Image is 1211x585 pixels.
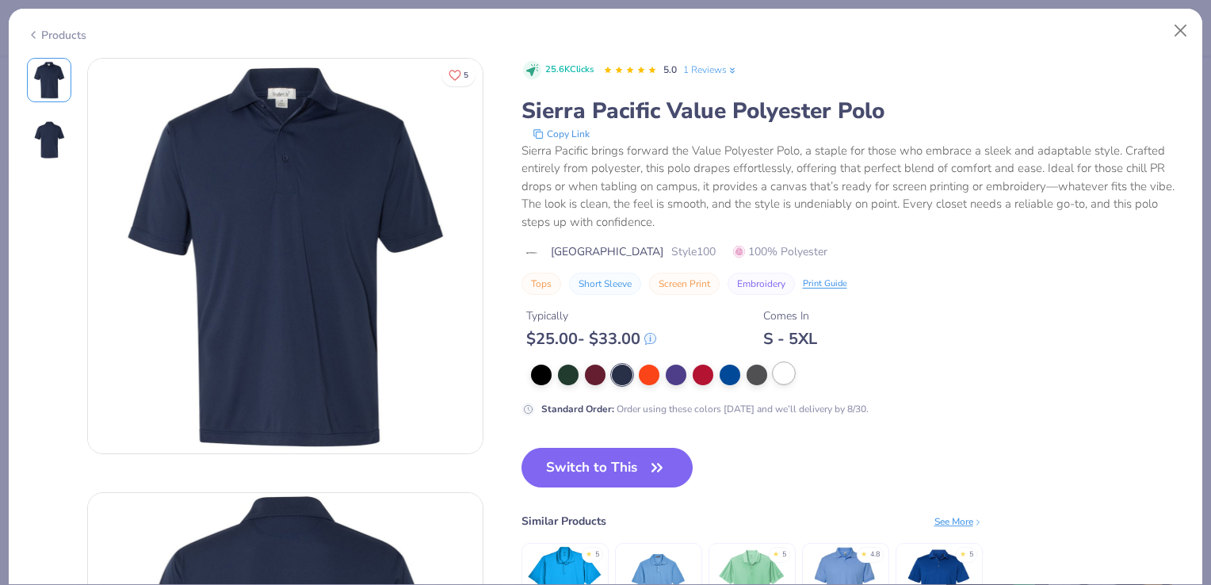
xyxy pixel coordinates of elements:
div: S - 5XL [763,329,817,349]
span: 5.0 [663,63,677,76]
div: Print Guide [803,277,847,291]
div: Sierra Pacific Value Polyester Polo [521,96,1185,126]
div: Products [27,27,86,44]
button: Like [441,63,476,86]
button: Switch to This [521,448,693,487]
span: 100% Polyester [733,243,827,260]
button: Tops [521,273,561,295]
button: copy to clipboard [528,126,594,142]
button: Screen Print [649,273,720,295]
div: Sierra Pacific brings forward the Value Polyester Polo, a staple for those who embrace a sleek an... [521,142,1185,231]
div: Typically [526,308,656,324]
div: ★ [773,549,779,556]
div: 5 [782,549,786,560]
div: Similar Products [521,513,606,530]
img: Front [30,61,68,99]
div: ★ [861,549,867,556]
div: 4.8 [870,549,880,560]
div: Order using these colors [DATE] and we’ll delivery by 8/30. [541,402,869,416]
span: [GEOGRAPHIC_DATA] [551,243,663,260]
div: 5.0 Stars [603,58,657,83]
div: ★ [586,549,592,556]
button: Short Sleeve [569,273,641,295]
img: Front [88,59,483,453]
span: Style 100 [671,243,716,260]
div: 5 [595,549,599,560]
a: 1 Reviews [683,63,738,77]
img: brand logo [521,247,543,259]
span: 5 [464,71,468,79]
button: Close [1166,16,1196,46]
div: ★ [960,549,966,556]
div: Comes In [763,308,817,324]
div: See More [934,514,983,529]
img: Back [30,121,68,159]
div: $ 25.00 - $ 33.00 [526,329,656,349]
span: 25.6K Clicks [545,63,594,77]
div: 5 [969,549,973,560]
button: Embroidery [728,273,795,295]
strong: Standard Order : [541,403,614,415]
